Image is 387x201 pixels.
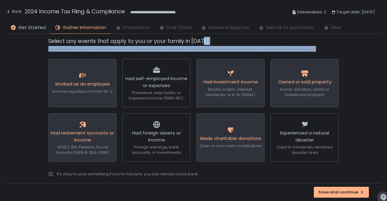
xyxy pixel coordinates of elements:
[25,7,125,15] h1: 2024 Income Tax Filing & Compliance
[123,24,150,31] span: Preparation
[63,24,106,31] span: Gather Information
[331,24,341,31] span: Filed
[6,8,22,15] div: Back
[132,144,181,155] span: Foreign earnings, bank accounts, or investments
[6,7,22,17] button: Back
[200,135,261,141] span: Made charitable donations
[56,144,109,155] span: 401(k), IRA, Pension, Social Security (1099-R, SSA-1099)
[203,79,258,85] span: Had investment income
[318,190,364,195] div: Save and continue
[209,24,249,31] span: Review & Approve
[206,86,255,98] span: Stocks, crypto, interest, dividends, or K-1s (1099s)
[18,24,46,31] span: Get Started
[132,130,181,143] span: Had foreign assets or income
[48,46,339,52] div: Let's start with a quick overview of your year. Some events may be pre-selected here, based on in...
[125,75,187,89] span: Had self-employed income or expenses
[129,90,184,106] span: Freelance, side hustle, or business income (1099-NEC, 1099-K)
[57,171,199,177] div: It's okay to pick something if you're not sure, you can always come back.
[280,130,329,143] span: Experienced a natural disaster
[337,8,375,16] span: Target date: [DATE]
[200,143,262,149] span: Cash or non-cash contributions
[314,187,369,198] button: Save and continue
[55,81,110,87] span: Worked as an employee
[167,24,192,31] span: Final Check
[266,24,314,31] span: Submit to Authorities
[280,86,330,98] span: Home, vacation, rental or investment property
[297,8,326,16] span: Deliverables: 2
[277,144,333,155] span: Lived in a federally declared disaster area
[52,89,112,94] span: Income reported on Form W-2
[278,79,331,85] span: Owned or sold property
[51,130,114,143] span: Had retirement accounts or income
[48,37,339,45] h1: Select any events that apply to you or your family in [DATE]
